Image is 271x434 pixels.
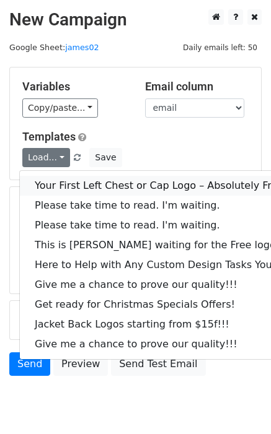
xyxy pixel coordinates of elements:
a: Templates [22,130,76,143]
a: james02 [65,43,99,52]
h2: New Campaign [9,9,262,30]
a: Load... [22,148,70,167]
a: Send Test Email [111,352,205,376]
span: Daily emails left: 50 [179,41,262,54]
a: Copy/paste... [22,98,98,118]
h5: Email column [145,80,249,93]
small: Google Sheet: [9,43,99,52]
a: Send [9,352,50,376]
button: Save [89,148,122,167]
iframe: Chat Widget [209,375,271,434]
a: Preview [53,352,108,376]
a: Daily emails left: 50 [179,43,262,52]
h5: Variables [22,80,127,93]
